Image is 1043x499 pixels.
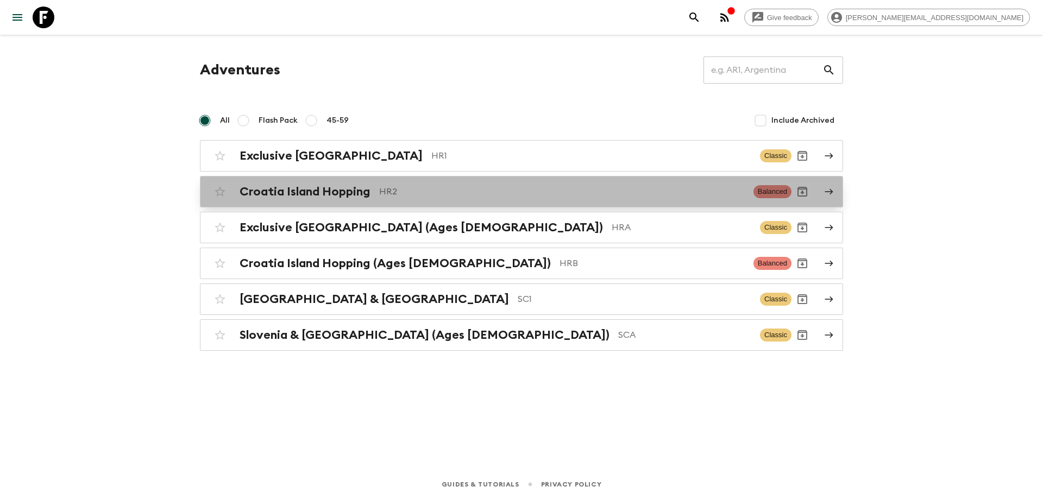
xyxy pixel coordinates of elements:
button: Archive [791,252,813,274]
a: Privacy Policy [541,478,601,490]
p: SCA [618,329,751,342]
a: Guides & Tutorials [442,478,519,490]
span: Classic [760,149,791,162]
a: [GEOGRAPHIC_DATA] & [GEOGRAPHIC_DATA]SC1ClassicArchive [200,283,843,315]
a: Croatia Island HoppingHR2BalancedArchive [200,176,843,207]
button: Archive [791,217,813,238]
h2: Slovenia & [GEOGRAPHIC_DATA] (Ages [DEMOGRAPHIC_DATA]) [240,328,610,342]
div: [PERSON_NAME][EMAIL_ADDRESS][DOMAIN_NAME] [827,9,1030,26]
span: Balanced [753,257,791,270]
h2: Croatia Island Hopping (Ages [DEMOGRAPHIC_DATA]) [240,256,551,270]
h2: [GEOGRAPHIC_DATA] & [GEOGRAPHIC_DATA] [240,292,509,306]
p: HRA [612,221,751,234]
p: HRB [560,257,745,270]
button: Archive [791,288,813,310]
h2: Croatia Island Hopping [240,185,370,199]
button: Archive [791,145,813,167]
a: Croatia Island Hopping (Ages [DEMOGRAPHIC_DATA])HRBBalancedArchive [200,248,843,279]
a: Slovenia & [GEOGRAPHIC_DATA] (Ages [DEMOGRAPHIC_DATA])SCAClassicArchive [200,319,843,351]
span: Include Archived [771,115,834,126]
a: Exclusive [GEOGRAPHIC_DATA] (Ages [DEMOGRAPHIC_DATA])HRAClassicArchive [200,212,843,243]
button: search adventures [683,7,705,28]
a: Give feedback [744,9,819,26]
span: Give feedback [761,14,818,22]
input: e.g. AR1, Argentina [703,55,822,85]
span: Flash Pack [259,115,298,126]
span: Classic [760,329,791,342]
span: Classic [760,221,791,234]
button: Archive [791,324,813,346]
button: menu [7,7,28,28]
h2: Exclusive [GEOGRAPHIC_DATA] [240,149,423,163]
span: Classic [760,293,791,306]
span: 45-59 [326,115,349,126]
span: All [220,115,230,126]
span: [PERSON_NAME][EMAIL_ADDRESS][DOMAIN_NAME] [840,14,1029,22]
a: Exclusive [GEOGRAPHIC_DATA]HR1ClassicArchive [200,140,843,172]
h1: Adventures [200,59,280,81]
p: HR1 [431,149,751,162]
button: Archive [791,181,813,203]
span: Balanced [753,185,791,198]
h2: Exclusive [GEOGRAPHIC_DATA] (Ages [DEMOGRAPHIC_DATA]) [240,220,603,235]
p: HR2 [379,185,745,198]
p: SC1 [518,293,751,306]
